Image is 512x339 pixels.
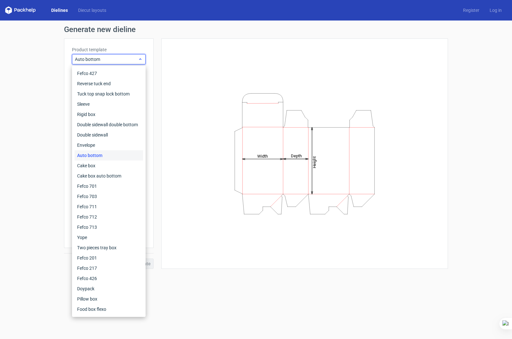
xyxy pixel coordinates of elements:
div: Fefco 426 [75,273,143,284]
h1: Generate new dieline [64,26,448,33]
div: Cake box auto bottom [75,171,143,181]
div: Fefco 701 [75,181,143,191]
div: Cake box [75,161,143,171]
div: Tuck top snap lock bottom [75,89,143,99]
div: Food box flexo [75,304,143,314]
div: Double sidewall [75,130,143,140]
tspan: Width [257,153,268,158]
div: Fefco 703 [75,191,143,202]
a: Register [458,7,484,13]
div: Fefco 712 [75,212,143,222]
div: Fefco 713 [75,222,143,232]
span: Auto bottom [75,56,138,62]
div: Two pieces tray box [75,243,143,253]
div: Auto bottom [75,150,143,161]
div: Reverse tuck end [75,79,143,89]
a: Log in [484,7,507,13]
a: Diecut layouts [73,7,111,13]
a: Dielines [46,7,73,13]
div: Fefco 711 [75,202,143,212]
tspan: Depth [291,153,302,158]
div: Pillow box [75,294,143,304]
div: Envelope [75,140,143,150]
div: Fefco 217 [75,263,143,273]
label: Product template [72,46,146,53]
div: Rigid box [75,109,143,120]
div: Fefco 427 [75,68,143,79]
div: Yope [75,232,143,243]
div: Doypack [75,284,143,294]
div: Fefco 201 [75,253,143,263]
div: Double sidewall double bottom [75,120,143,130]
tspan: Height [312,156,317,168]
div: Sleeve [75,99,143,109]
